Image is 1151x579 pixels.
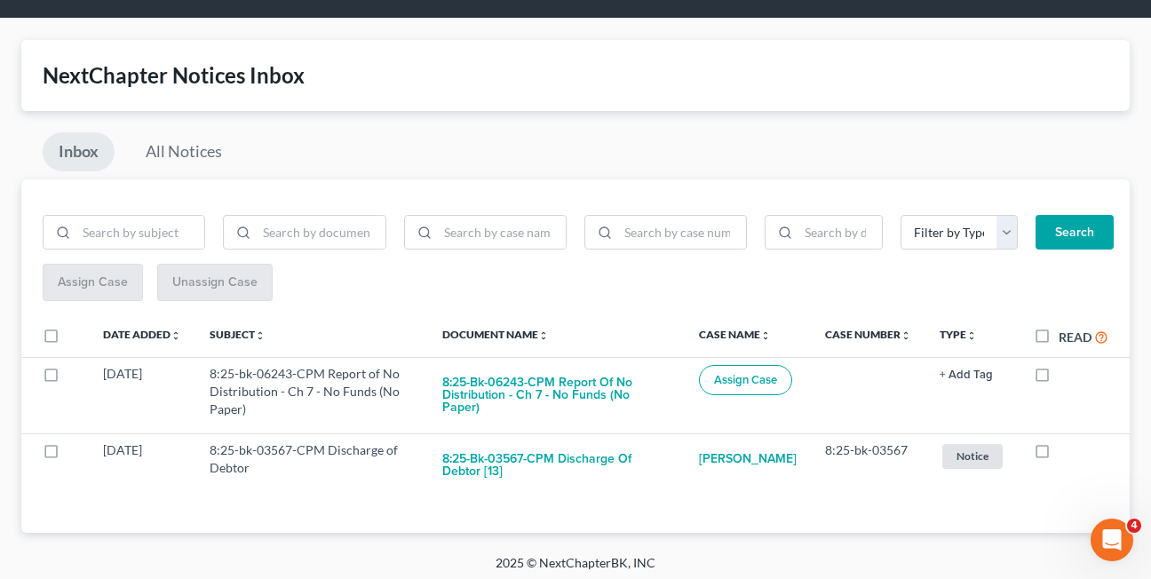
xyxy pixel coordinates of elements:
[940,441,1005,471] a: Notice
[940,365,1005,383] a: + Add Tag
[538,330,549,341] i: unfold_more
[1059,328,1091,346] label: Read
[130,132,238,171] a: All Notices
[442,365,671,425] button: 8:25-bk-06243-CPM Report of No Distribution - Ch 7 - No Funds (No Paper)
[255,330,266,341] i: unfold_more
[714,373,777,387] span: Assign Case
[942,444,1003,468] span: Notice
[195,433,428,497] td: 8:25-bk-03567-CPM Discharge of Debtor
[760,330,771,341] i: unfold_more
[89,433,195,497] td: [DATE]
[89,357,195,433] td: [DATE]
[442,441,671,489] button: 8:25-bk-03567-CPM Discharge of Debtor [13]
[618,216,746,250] input: Search by case number
[1036,215,1114,250] button: Search
[966,330,977,341] i: unfold_more
[1091,519,1133,561] iframe: Intercom live chat
[257,216,385,250] input: Search by document name
[210,328,266,341] a: Subjectunfold_more
[699,441,797,477] a: [PERSON_NAME]
[1127,519,1141,533] span: 4
[171,330,181,341] i: unfold_more
[76,216,204,250] input: Search by subject
[699,328,771,341] a: Case Nameunfold_more
[442,328,549,341] a: Document Nameunfold_more
[43,132,115,171] a: Inbox
[940,369,993,381] button: + Add Tag
[195,357,428,433] td: 8:25-bk-06243-CPM Report of No Distribution - Ch 7 - No Funds (No Paper)
[798,216,882,250] input: Search by date
[825,328,911,341] a: Case Numberunfold_more
[103,328,181,341] a: Date Addedunfold_more
[699,365,792,395] button: Assign Case
[940,328,977,341] a: Typeunfold_more
[43,61,1108,90] div: NextChapter Notices Inbox
[438,216,566,250] input: Search by case name
[811,433,925,497] td: 8:25-bk-03567
[901,330,911,341] i: unfold_more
